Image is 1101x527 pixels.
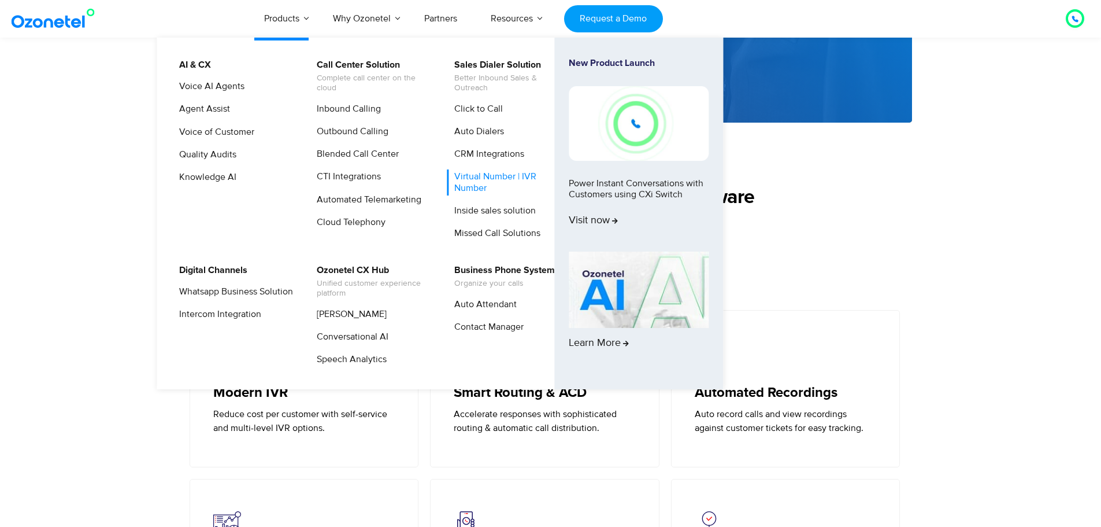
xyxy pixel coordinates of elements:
h5: Smart Routing & ACD [454,385,636,401]
a: Learn More [569,252,709,370]
a: Speech Analytics [309,352,388,367]
a: CTI Integrations [309,169,383,184]
img: New-Project-17.png [569,86,709,160]
a: Digital Channels [172,263,249,278]
a: Outbound Calling [309,124,390,139]
h5: Automated Recordings [695,385,877,401]
a: Voice AI Agents [172,79,246,94]
a: Missed Call Solutions [447,226,542,241]
span: Complete call center on the cloud [317,73,431,93]
a: Ozonetel CX HubUnified customer experience platform [309,263,432,300]
a: CRM Integrations [447,147,526,161]
a: Quality Audits [172,148,238,162]
a: Automated Telemarketing [309,193,423,207]
span: Visit now [569,215,618,227]
a: Blended Call Center [309,147,401,161]
p: Reduce cost per customer with self-service and multi-level IVR options. [213,407,395,435]
a: Cloud Telephony [309,215,387,230]
a: AI & CX [172,58,213,72]
h5: Modern IVR [213,385,395,401]
a: Virtual Number | IVR Number [447,169,570,195]
p: Auto record calls and view recordings against customer tickets for easy tracking. [695,407,877,435]
span: Learn More [569,337,629,350]
a: Business Phone SystemOrganize your calls [447,263,557,290]
a: Auto Attendant [447,297,518,312]
a: Auto Dialers [447,124,506,139]
a: New Product LaunchPower Instant Conversations with Customers using CXi SwitchVisit now [569,58,709,247]
a: [PERSON_NAME] [309,307,388,322]
a: Contact Manager [447,320,525,334]
span: Unified customer experience platform [317,279,431,298]
a: Knowledge AI [172,170,238,185]
p: Accelerate responses with sophisticated routing & automatic call distribution. [454,407,636,435]
a: Whatsapp Business Solution [172,285,295,299]
a: Inbound Calling [309,102,383,116]
a: Voice of Customer [172,125,256,139]
a: Conversational AI [309,330,390,344]
a: Intercom Integration [172,307,263,322]
a: Call Center SolutionComplete call center on the cloud [309,58,432,95]
span: Organize your calls [454,279,555,289]
a: Inside sales solution [447,204,537,218]
a: Request a Demo [564,5,663,32]
a: Sales Dialer SolutionBetter Inbound Sales & Outreach [447,58,570,95]
span: Better Inbound Sales & Outreach [454,73,568,93]
a: Agent Assist [172,102,232,116]
img: AI [569,252,709,328]
a: Click to Call [447,102,505,116]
